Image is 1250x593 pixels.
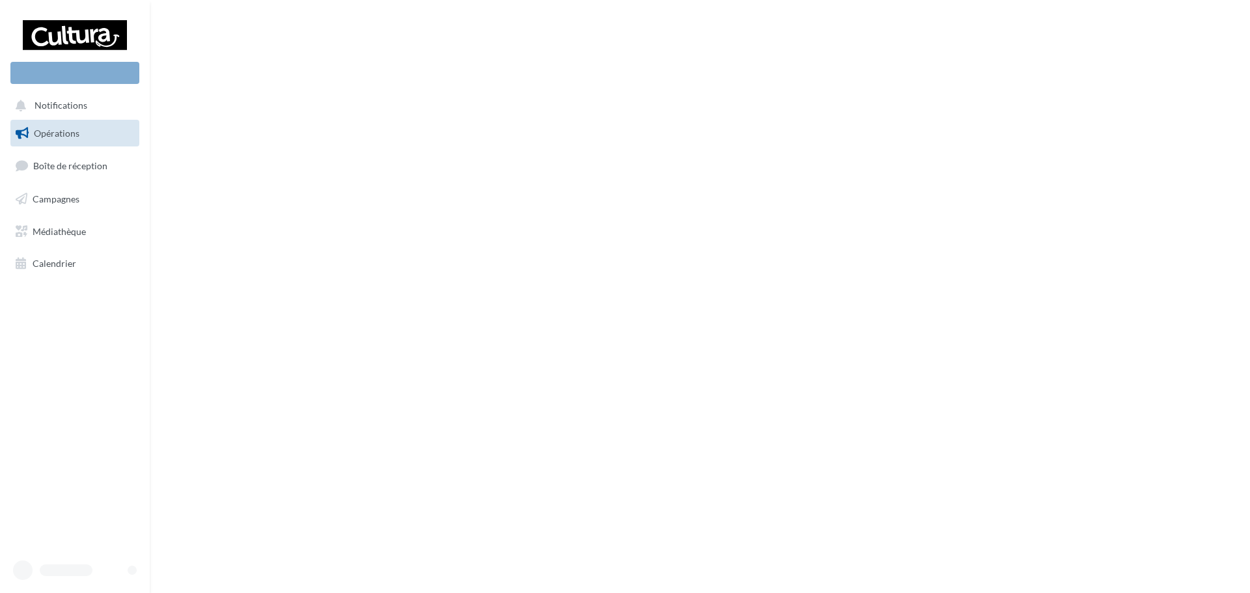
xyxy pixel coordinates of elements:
a: Campagnes [8,186,142,213]
span: Médiathèque [33,225,86,236]
span: Opérations [34,128,79,139]
a: Opérations [8,120,142,147]
span: Campagnes [33,193,79,204]
div: Nouvelle campagne [10,62,139,84]
span: Calendrier [33,258,76,269]
span: Boîte de réception [33,160,107,171]
a: Calendrier [8,250,142,277]
span: Notifications [35,100,87,111]
a: Boîte de réception [8,152,142,180]
a: Médiathèque [8,218,142,245]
